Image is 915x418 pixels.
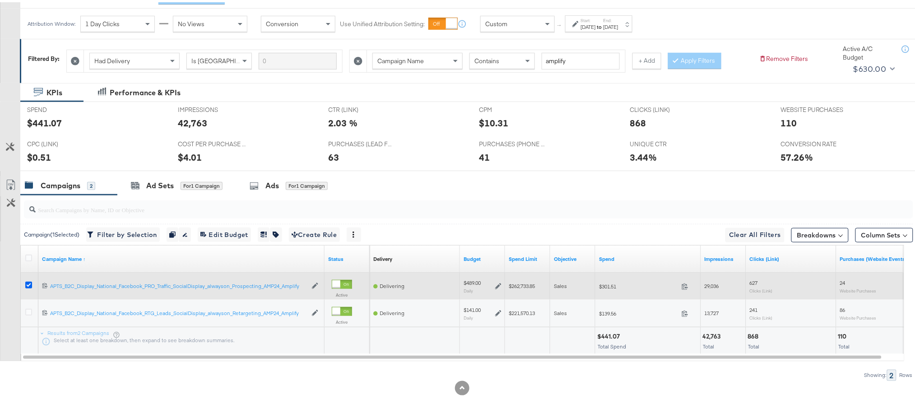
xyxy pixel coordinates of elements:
[27,138,95,146] span: CPC (LINK)
[479,103,547,112] span: CPM
[599,253,697,260] a: The total amount spent to date.
[705,253,743,260] a: The number of times your ad was served. On mobile apps an ad is counted as served the first time ...
[542,51,620,67] input: Enter a search term
[840,304,845,311] span: 86
[178,149,202,162] div: $4.01
[89,227,157,238] span: Filter by Selection
[599,281,678,288] span: $301.51
[899,370,913,376] div: Rows
[24,228,79,237] div: Campaign ( 1 Selected)
[850,60,897,74] button: $630.00
[259,51,337,67] input: Enter a search term
[377,55,424,63] span: Campaign Name
[479,149,490,162] div: 41
[604,15,618,21] label: End:
[479,114,508,127] div: $10.31
[632,51,661,67] button: + Add
[750,277,758,284] span: 627
[28,52,60,61] div: Filtered By:
[599,308,678,315] span: $139.56
[554,307,567,314] span: Sales
[630,114,646,127] div: 868
[94,55,130,63] span: Had Delivery
[630,103,697,112] span: CLICKS (LINK)
[474,55,499,63] span: Contains
[332,290,352,296] label: Active
[198,225,251,240] button: Edit Budget
[703,330,724,339] div: 42,763
[554,253,592,260] a: Your campaign's objective.
[630,138,697,146] span: UNIQUE CTR
[887,367,896,379] div: 2
[329,103,396,112] span: CTR (LINK)
[840,313,877,318] sub: Website Purchases
[630,149,657,162] div: 3.44%
[864,370,887,376] div: Showing:
[596,21,604,28] strong: to
[380,280,404,287] span: Delivering
[464,253,502,260] a: The maximum amount you're willing to spend on your ads, on average each day or over the lifetime ...
[200,227,248,238] span: Edit Budget
[509,253,547,260] a: If set, this is the maximum spend for your campaign.
[181,180,223,188] div: for 1 Campaign
[750,313,773,318] sub: Clicks (Link)
[556,22,564,25] span: ↑
[840,277,845,284] span: 24
[597,330,622,339] div: $441.07
[340,18,425,26] label: Use Unified Attribution Setting:
[292,227,337,238] span: Create Rule
[191,55,260,63] span: Is [GEOGRAPHIC_DATA]
[329,114,358,127] div: 2.03 %
[146,178,174,189] div: Ad Sets
[780,149,813,162] div: 57.26%
[853,60,887,74] div: $630.00
[581,21,596,28] div: [DATE]
[27,149,51,162] div: $0.51
[178,103,246,112] span: IMPRESSIONS
[50,280,307,288] a: APTS_B2C_Display_National_Facebook_PRO_Traffic_SocialDisplay_alwayson_Prospecting_AMP24_Amplify
[27,114,62,127] div: $441.07
[36,195,831,213] input: Search Campaigns by Name, ID or Objective
[464,286,473,291] sub: Daily
[332,317,352,323] label: Active
[791,226,849,240] button: Breakdowns
[86,225,160,240] button: Filter by Selection
[178,138,246,146] span: COST PER PURCHASE (WEBSITE EVENTS)
[87,180,95,188] div: 2
[509,307,535,314] span: $221,570.13
[178,114,207,127] div: 42,763
[41,178,80,189] div: Campaigns
[380,307,404,314] span: Delivering
[27,103,95,112] span: SPEND
[85,18,120,26] span: 1 Day Clicks
[748,341,760,348] span: Total
[464,313,473,318] sub: Daily
[328,253,366,260] a: Shows the current state of your Ad Campaign.
[838,330,850,339] div: 110
[750,304,758,311] span: 241
[703,341,715,348] span: Total
[780,114,797,127] div: 110
[329,138,396,146] span: PURCHASES (LEAD FORM)
[289,225,340,240] button: Create Rule
[839,341,850,348] span: Total
[27,19,76,25] div: Attribution Window:
[750,286,773,291] sub: Clicks (Link)
[50,307,307,315] a: APTS_B2C_Display_National_Facebook_RTG_Leads_SocialDisplay_alwayson_Retargeting_AMP24_Amplify
[725,226,785,240] button: Clear All Filters
[286,180,328,188] div: for 1 Campaign
[42,253,321,260] a: Your campaign name.
[748,330,762,339] div: 868
[110,85,181,96] div: Performance & KPIs
[329,149,339,162] div: 63
[479,138,547,146] span: PURCHASES (PHONE CALL)
[840,286,877,291] sub: Website Purchases
[464,304,481,311] div: $141.00
[266,18,298,26] span: Conversion
[604,21,618,28] div: [DATE]
[178,18,204,26] span: No Views
[843,42,893,59] div: Active A/C Budget
[780,138,848,146] span: CONVERSION RATE
[554,280,567,287] span: Sales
